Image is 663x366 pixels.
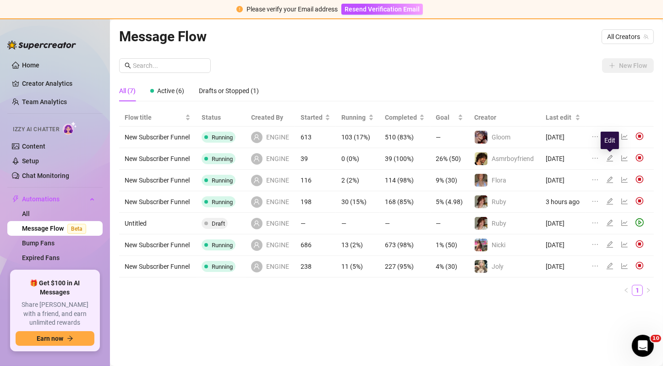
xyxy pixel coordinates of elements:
span: user [253,263,260,270]
img: Ruby [475,217,488,230]
td: [DATE] [541,148,586,170]
th: Started [295,109,336,127]
span: Resend Verification Email [345,6,420,13]
td: New Subscriber Funnel [119,148,196,170]
td: — [430,127,469,148]
span: Ruby [492,198,506,205]
span: line-chart [621,176,628,183]
td: — [295,213,336,234]
td: 103 (17%) [336,127,379,148]
th: Status [196,109,245,127]
span: Running [212,199,233,205]
span: Completed [385,112,418,122]
span: play-circle [636,218,644,227]
span: user [253,242,260,248]
a: 1 [632,285,642,295]
span: ENGINE [266,240,289,250]
span: Flow title [125,112,183,122]
th: Flow title [119,109,196,127]
td: — [336,213,379,234]
li: 1 [632,285,643,296]
span: search [125,62,131,69]
button: right [643,285,654,296]
td: 39 (100%) [379,148,431,170]
img: svg%3e [636,240,644,248]
span: Running [212,263,233,270]
span: user [253,177,260,183]
td: [DATE] [541,213,586,234]
span: ellipsis [592,155,599,162]
td: 2 (2%) [336,170,379,191]
span: Share [PERSON_NAME] with a friend, and earn unlimited rewards [16,300,94,327]
a: Expired Fans [22,254,60,261]
td: — [379,213,431,234]
td: New Subscriber Funnel [119,170,196,191]
img: Gloom [475,131,488,144]
td: 673 (98%) [379,234,431,256]
th: Completed [379,109,431,127]
td: 238 [295,256,336,277]
td: New Subscriber Funnel [119,127,196,148]
span: user [253,155,260,162]
th: Creator [469,109,540,127]
span: Running [212,242,233,249]
span: Ruby [492,220,506,227]
td: [DATE] [541,256,586,277]
span: edit [606,176,614,183]
img: AI Chatter [63,122,77,135]
a: Creator Analytics [22,76,95,91]
img: svg%3e [636,154,644,162]
th: Running [336,109,379,127]
td: 0 (0%) [336,148,379,170]
td: New Subscriber Funnel [119,256,196,277]
span: arrow-right [67,335,73,342]
button: left [621,285,632,296]
td: New Subscriber Funnel [119,234,196,256]
td: 13 (2%) [336,234,379,256]
td: New Subscriber Funnel [119,191,196,213]
span: All Creators [607,30,648,44]
div: Edit [601,132,619,149]
span: user [253,134,260,140]
span: Running [341,112,366,122]
a: Content [22,143,45,150]
span: Flora [492,177,506,184]
span: Running [212,177,233,184]
td: 116 [295,170,336,191]
td: 227 (95%) [379,256,431,277]
img: svg%3e [636,132,644,140]
td: 30 (15%) [336,191,379,213]
span: edit [606,198,614,205]
td: Untitled [119,213,196,234]
span: Nicki [492,241,505,249]
span: team [643,34,649,39]
span: user [253,220,260,227]
span: ENGINE [266,154,289,164]
td: 26% (50) [430,148,469,170]
img: svg%3e [636,175,644,183]
a: Setup [22,157,39,165]
span: Goal [436,112,456,122]
span: ellipsis [592,219,599,227]
span: line-chart [621,241,628,248]
span: edit [606,262,614,270]
span: ENGINE [266,218,289,228]
span: ENGINE [266,175,289,185]
td: — [430,213,469,234]
span: Running [212,134,233,141]
th: Last edit [541,109,586,127]
button: New Flow [602,58,654,73]
td: [DATE] [541,234,586,256]
a: Team Analytics [22,98,67,105]
a: Home [22,61,39,69]
span: Asmrboyfriend [492,155,534,162]
span: ellipsis [592,262,599,270]
td: [DATE] [541,170,586,191]
span: 10 [651,335,661,342]
span: right [646,288,651,293]
span: ENGINE [266,197,289,207]
span: line-chart [621,262,628,270]
td: 5% (4.98) [430,191,469,213]
input: Search... [133,61,205,71]
img: svg%3e [636,197,644,205]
